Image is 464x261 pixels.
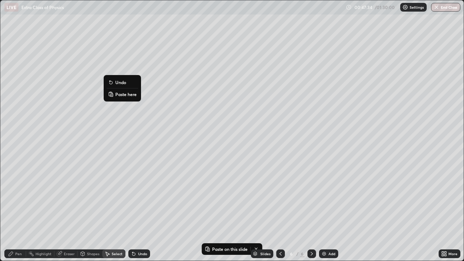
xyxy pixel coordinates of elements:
button: Paste here [107,90,138,99]
button: End Class [431,3,460,12]
button: Paste on this slide [203,245,249,253]
div: Slides [260,252,270,256]
p: Extra Class of Physics [21,4,64,10]
img: end-class-cross [434,4,439,10]
img: add-slide-button [321,251,327,257]
div: Highlight [36,252,51,256]
p: LIVE [7,4,16,10]
div: Add [328,252,335,256]
p: Settings [410,5,424,9]
div: 6 [300,250,304,257]
div: Undo [138,252,147,256]
div: Pen [15,252,22,256]
p: Paste on this slide [212,246,248,252]
div: 6 [288,252,295,256]
img: class-settings-icons [402,4,408,10]
div: More [448,252,457,256]
div: Select [112,252,123,256]
p: Undo [115,79,126,85]
button: Undo [107,78,138,87]
p: Paste here [115,91,137,97]
div: Eraser [64,252,75,256]
div: Shapes [87,252,99,256]
div: / [297,252,299,256]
